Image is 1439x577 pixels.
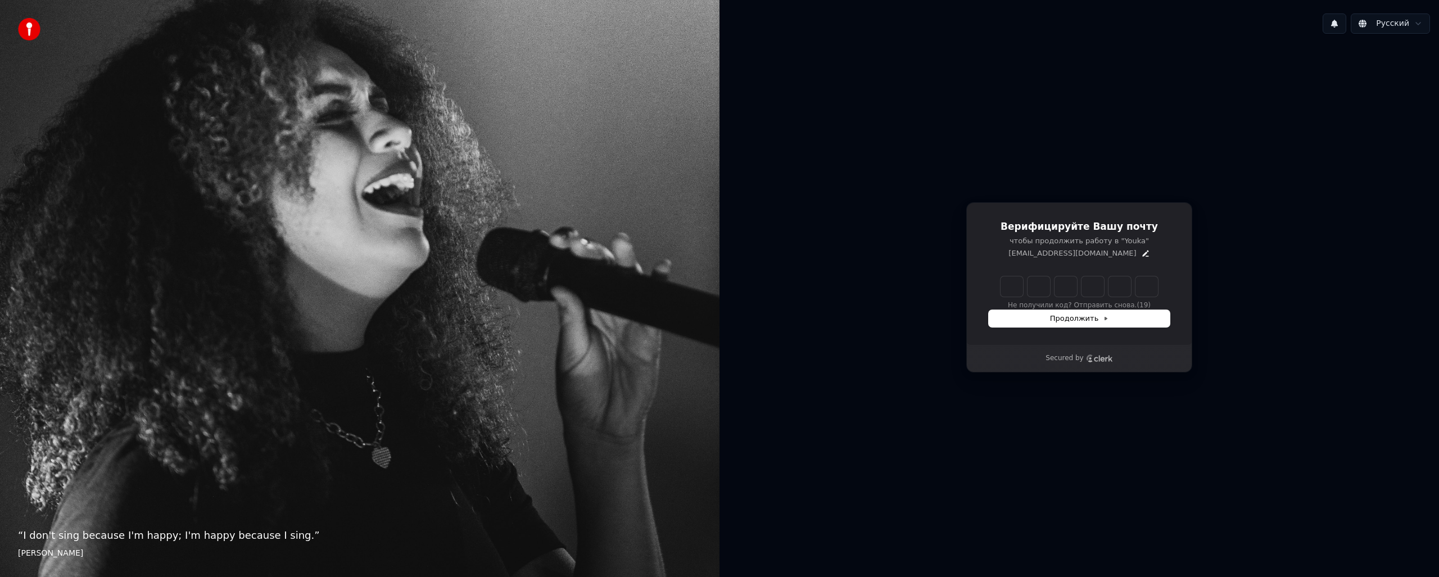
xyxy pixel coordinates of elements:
footer: [PERSON_NAME] [18,548,702,559]
p: чтобы продолжить работу в "Youka" [989,236,1170,246]
h1: Верифицируйте Вашу почту [989,220,1170,234]
p: [EMAIL_ADDRESS][DOMAIN_NAME] [1008,248,1136,258]
input: Enter verification code [1001,276,1158,297]
span: Продолжить [1050,314,1109,324]
p: “ I don't sing because I'm happy; I'm happy because I sing. ” [18,528,702,543]
button: Продолжить [989,310,1170,327]
button: Edit [1141,249,1150,258]
img: youka [18,18,40,40]
p: Secured by [1046,354,1083,363]
a: Clerk logo [1086,355,1113,362]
